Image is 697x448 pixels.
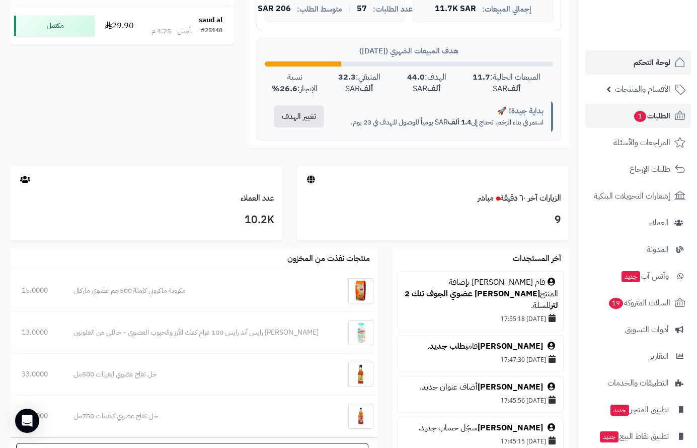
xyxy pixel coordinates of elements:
div: [DATE] 17:45:56 [403,393,558,407]
a: [PERSON_NAME] [478,340,543,352]
a: التقارير [585,344,691,368]
span: تطبيق المتجر [609,403,669,417]
div: قام [PERSON_NAME] بإضافة المنتج للسلة. [403,277,558,311]
img: logo-2.png [629,28,687,49]
a: [PERSON_NAME] [478,422,543,434]
span: لوحة التحكم [634,55,670,70]
p: استمر في بناء الزخم. تحتاج إلى SAR يومياً للوصول للهدف في 23 يوم. [341,117,544,127]
img: خل تفاح عضوي كيفينات 750مل [348,404,373,429]
div: 15.0000 [22,286,50,296]
span: الأقسام والمنتجات [615,82,670,96]
strong: 32.3 ألف [338,71,373,95]
strong: 44.0 ألف [407,71,441,95]
div: هدف المبيعات الشهري ([DATE]) [265,46,553,56]
strong: 1.4 ألف [448,117,471,127]
span: العملاء [649,216,669,230]
span: 1 [634,111,646,122]
a: المراجعات والأسئلة [585,131,691,155]
h3: منتجات نفذت من المخزون [287,254,370,264]
h3: 9 [304,212,561,229]
span: 19 [609,298,623,309]
h3: آخر المستجدات [513,254,561,264]
a: أدوات التسويق [585,317,691,342]
span: إشعارات التحويلات البنكية [594,189,670,203]
img: بروبايوس رايس آند رايس 100 غرام كعك الأرز والحبوب العضوي - خاللي من الغلوتين [348,320,373,345]
div: قام . [403,341,558,352]
div: الهدف: SAR [394,72,459,95]
div: المتبقي: SAR [325,72,394,95]
div: [DATE] 17:55:18 [403,311,558,326]
span: المراجعات والأسئلة [613,136,670,150]
span: متوسط الطلب: [297,5,342,14]
span: المدونة [647,242,669,257]
span: عدد الطلبات: [373,5,413,14]
span: الطلبات [633,109,670,123]
div: بداية جيدة! 🚀 [341,106,544,116]
h3: 10.2K [18,212,274,229]
small: مباشر [478,192,494,204]
span: التطبيقات والخدمات [607,376,669,390]
a: لوحة التحكم [585,50,691,75]
a: عدد العملاء [241,192,274,204]
span: أدوات التسويق [625,323,669,337]
strong: 26.6% [272,83,297,95]
span: | [348,5,351,13]
div: أضاف عنوان جديد. [403,381,558,393]
span: 206 SAR [258,5,291,14]
div: Open Intercom Messenger [15,409,39,433]
a: المدونة [585,237,691,262]
strong: saud al [199,15,222,25]
div: [PERSON_NAME] رايس آند رايس 100 غرام كعك الأرز والحبوب العضوي - خاللي من الغلوتين [73,328,331,338]
span: تطبيق نقاط البيع [599,429,669,443]
span: جديد [622,271,640,282]
div: سجّل حساب جديد. [403,422,558,434]
button: تغيير الهدف [274,105,324,127]
a: [PERSON_NAME] عضوي الجوف تنك 2 لتر [405,288,558,311]
span: جديد [600,431,618,442]
a: تطبيق المتجرجديد [585,398,691,422]
div: مكتمل [14,16,95,36]
span: السلات المتروكة [608,296,670,310]
div: خل تفاح عضوي ايفرنات 500مل [73,369,331,379]
td: 29.90 [99,7,140,44]
a: التطبيقات والخدمات [585,371,691,395]
a: إشعارات التحويلات البنكية [585,184,691,208]
div: #25148 [201,26,222,36]
div: [DATE] 17:45:15 [403,434,558,448]
span: جديد [610,405,629,416]
div: 13.0000 [22,328,50,338]
div: خل تفاح عضوي كيفينات 750مل [73,411,331,421]
a: وآتس آبجديد [585,264,691,288]
img: مكرونة ماكروني كاملة 500جم عضوي ماركال [348,278,373,303]
a: العملاء [585,211,691,235]
img: خل تفاح عضوي ايفرنات 500مل [348,362,373,387]
div: نسبة الإنجاز: [265,72,325,95]
div: مكرونة ماكروني كاملة 500جم عضوي ماركال [73,286,331,296]
span: وآتس آب [621,269,669,283]
span: إجمالي المبيعات: [482,5,531,14]
span: التقارير [650,349,669,363]
a: الطلبات1 [585,104,691,128]
a: الزيارات آخر ٦٠ دقيقةمباشر [478,192,561,204]
strong: 11.7 ألف [473,71,520,95]
a: طلبات الإرجاع [585,157,691,181]
div: أمس - 4:25 م [151,26,191,36]
div: [DATE] 17:47:30 [403,352,558,366]
a: بطلب جديد [429,340,468,352]
div: المبيعات الحالية: SAR [459,72,553,95]
a: [PERSON_NAME] [478,381,543,393]
div: 33.0000 [22,369,50,379]
span: 57 [357,5,367,14]
a: السلات المتروكة19 [585,291,691,315]
span: 11.7K SAR [435,5,476,14]
span: طلبات الإرجاع [630,162,670,176]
